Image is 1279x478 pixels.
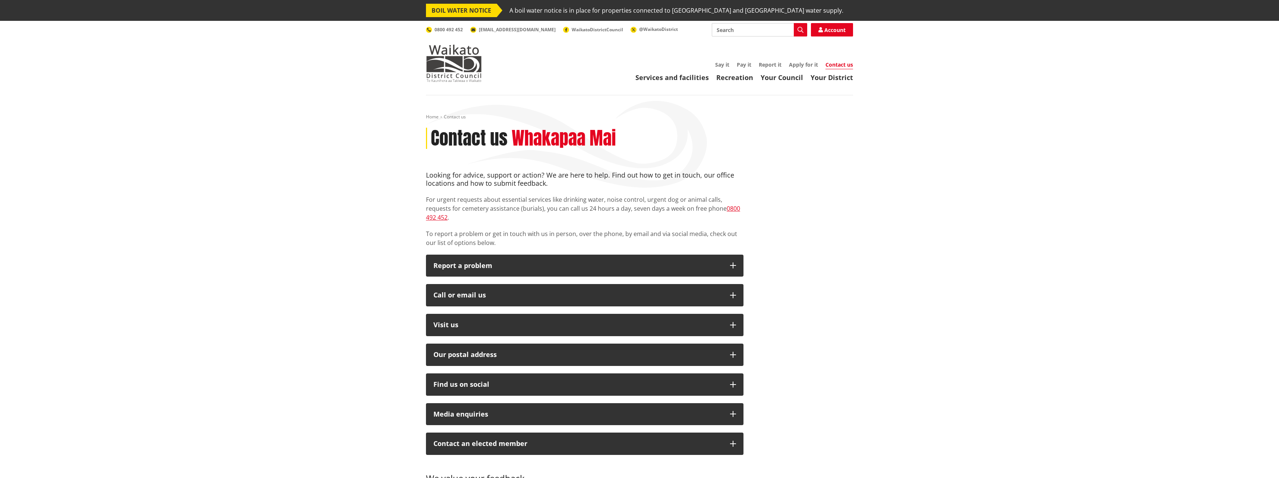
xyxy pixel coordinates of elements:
a: Report it [759,61,781,68]
input: Search input [712,23,807,36]
a: Pay it [737,61,751,68]
button: Media enquiries [426,403,743,426]
a: Home [426,114,439,120]
img: Waikato District Council - Te Kaunihera aa Takiwaa o Waikato [426,45,482,82]
a: Say it [715,61,729,68]
div: Find us on social [433,381,723,388]
h4: Looking for advice, support or action? We are here to help. Find out how to get in touch, our off... [426,171,743,187]
p: Visit us [433,321,723,329]
a: [EMAIL_ADDRESS][DOMAIN_NAME] [470,26,556,33]
a: Apply for it [789,61,818,68]
button: Report a problem [426,255,743,277]
p: To report a problem or get in touch with us in person, over the phone, by email and via social me... [426,229,743,247]
span: A boil water notice is in place for properties connected to [GEOGRAPHIC_DATA] and [GEOGRAPHIC_DAT... [509,4,843,17]
div: Call or email us [433,291,723,299]
h2: Our postal address [433,351,723,358]
button: Visit us [426,314,743,336]
button: Contact an elected member [426,433,743,455]
a: Your Council [761,73,803,82]
a: 0800 492 452 [426,204,740,222]
a: WaikatoDistrictCouncil [563,26,623,33]
nav: breadcrumb [426,114,853,120]
a: 0800 492 452 [426,26,463,33]
span: [EMAIL_ADDRESS][DOMAIN_NAME] [479,26,556,33]
h1: Contact us [431,128,508,149]
p: Report a problem [433,262,723,270]
span: Contact us [444,114,466,120]
a: Your District [811,73,853,82]
span: @WaikatoDistrict [639,26,678,32]
a: Account [811,23,853,36]
p: Contact an elected member [433,440,723,447]
div: Media enquiries [433,411,723,418]
span: 0800 492 452 [435,26,463,33]
span: WaikatoDistrictCouncil [572,26,623,33]
h2: Whakapaa Mai [512,128,616,149]
a: Services and facilities [635,73,709,82]
a: @WaikatoDistrict [631,26,678,32]
button: Find us on social [426,373,743,396]
p: For urgent requests about essential services like drinking water, noise control, urgent dog or an... [426,195,743,222]
button: Call or email us [426,284,743,306]
button: Our postal address [426,344,743,366]
span: BOIL WATER NOTICE [426,4,497,17]
a: Recreation [716,73,753,82]
a: Contact us [825,61,853,69]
